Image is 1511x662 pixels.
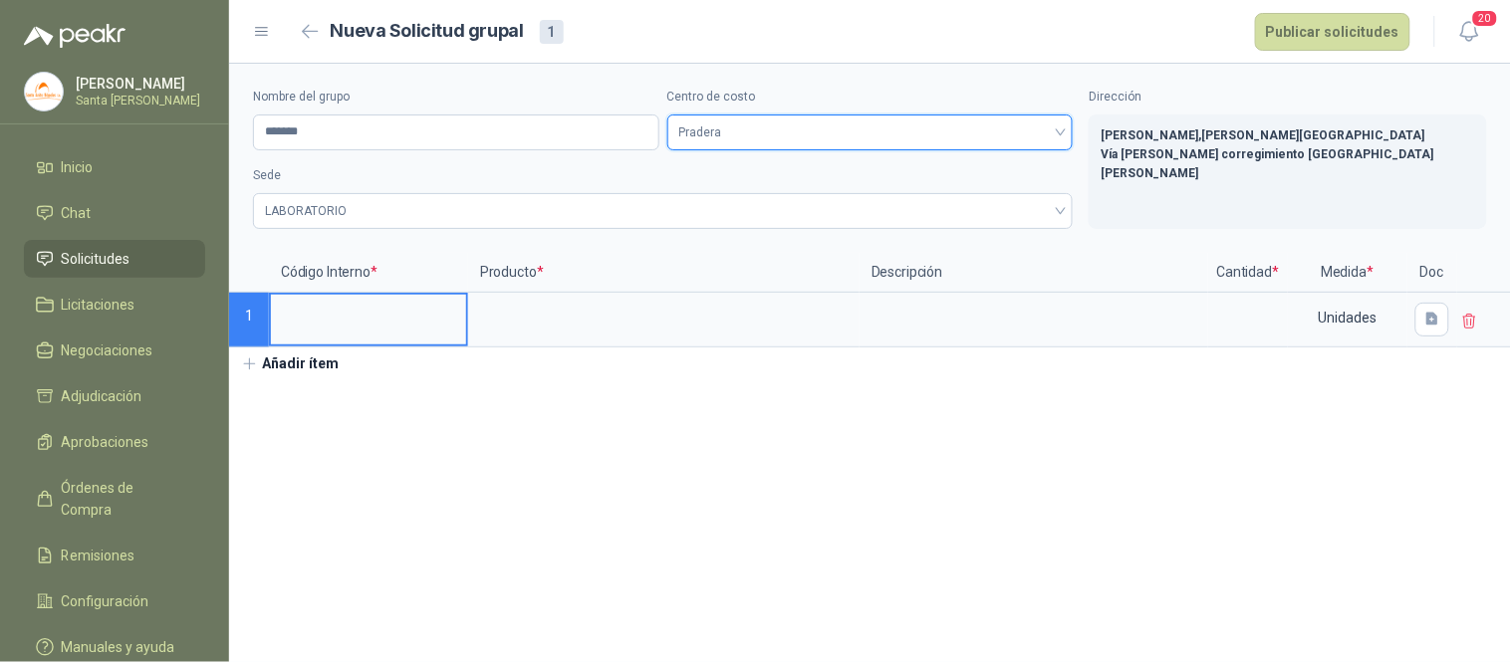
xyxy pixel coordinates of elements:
p: [PERSON_NAME] , [PERSON_NAME][GEOGRAPHIC_DATA] [1101,126,1475,145]
button: Publicar solicitudes [1255,13,1410,51]
h2: Nueva Solicitud grupal [331,17,524,46]
img: Company Logo [25,73,63,110]
p: Santa [PERSON_NAME] [76,95,200,107]
button: Añadir ítem [229,347,352,381]
a: Aprobaciones [24,423,205,461]
a: Licitaciones [24,286,205,324]
p: Descripción [860,253,1208,293]
p: Cantidad [1208,253,1288,293]
span: Órdenes de Compra [62,477,186,521]
span: Licitaciones [62,294,135,316]
a: Inicio [24,148,205,186]
a: Solicitudes [24,240,205,278]
span: LABORATORIO [265,196,1061,226]
p: Producto [468,253,860,293]
span: Pradera [679,117,1062,147]
span: Chat [62,202,92,224]
p: [PERSON_NAME] [76,77,200,91]
span: Configuración [62,590,149,612]
span: Manuales y ayuda [62,636,175,658]
p: Medida [1288,253,1407,293]
a: Negociaciones [24,331,205,369]
a: Chat [24,194,205,232]
span: Adjudicación [62,385,142,407]
label: Sede [253,166,1073,185]
span: Aprobaciones [62,431,149,453]
div: 1 [540,20,564,44]
button: 20 [1451,14,1487,50]
div: Unidades [1290,295,1405,340]
img: Logo peakr [24,24,126,48]
span: Solicitudes [62,248,130,270]
span: Negociaciones [62,339,153,361]
a: Configuración [24,582,205,620]
span: Inicio [62,156,94,178]
span: 20 [1471,9,1499,28]
p: 1 [229,293,269,347]
a: Remisiones [24,537,205,574]
p: Doc [1407,253,1457,293]
a: Órdenes de Compra [24,469,205,529]
p: Vía [PERSON_NAME] corregimiento [GEOGRAPHIC_DATA][PERSON_NAME] [1101,145,1475,183]
label: Centro de costo [667,88,1074,107]
span: Remisiones [62,545,135,566]
label: Nombre del grupo [253,88,659,107]
label: Dirección [1089,88,1487,107]
a: Adjudicación [24,377,205,415]
p: Código Interno [269,253,468,293]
